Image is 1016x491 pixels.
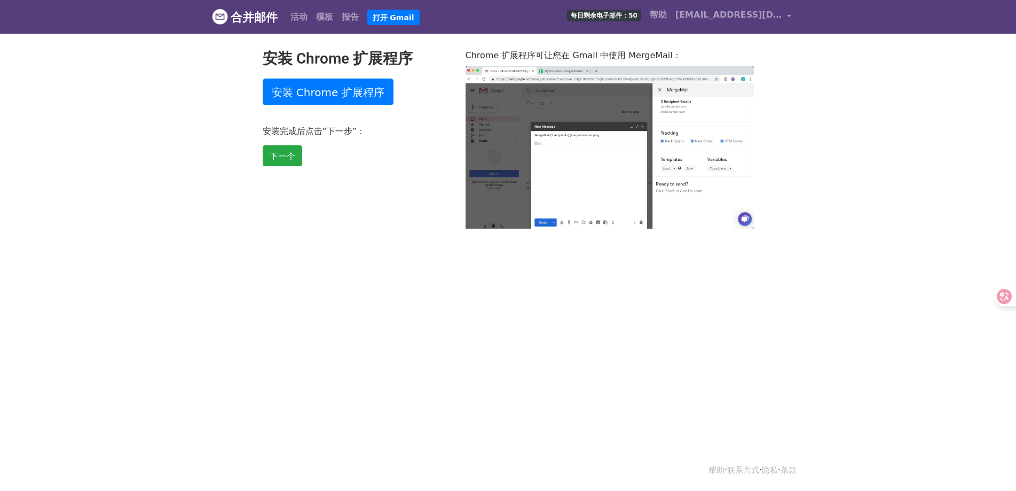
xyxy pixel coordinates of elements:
font: 报告 [342,12,359,22]
font: 模板 [316,12,333,22]
font: 安装完成后点击“下一步”： [263,126,366,136]
a: [EMAIL_ADDRESS][DOMAIN_NAME] [671,4,796,29]
a: 报告 [337,6,363,28]
a: 条款 [781,465,797,475]
a: 安装 Chrome 扩展程序 [263,79,393,105]
font: 活动 [290,12,308,22]
a: 活动 [286,6,312,28]
font: 安装 Chrome 扩展程序 [263,50,413,67]
a: 打开 Gmail [367,10,420,26]
font: 下一个 [270,151,295,161]
font: Chrome 扩展程序可让您在 Gmail 中使用 MergeMail： [466,50,681,60]
font: 每日剩余电子邮件：50 [571,12,637,19]
a: 模板 [312,6,337,28]
font: 安装 Chrome 扩展程序 [272,86,384,99]
a: 联系方式 [727,465,759,475]
a: 隐私 [762,465,778,475]
font: · [759,465,762,475]
font: · [724,465,727,475]
font: 帮助 [650,10,667,20]
a: 下一个 [263,145,302,166]
font: 合并邮件 [231,11,278,24]
a: 帮助 [645,4,671,26]
img: MergeMail 徽标 [212,9,228,25]
a: 合并邮件 [212,6,278,28]
div: 聊天小组件 [963,440,1016,491]
iframe: 聊天小部件 [963,440,1016,491]
font: 打开 Gmail [373,13,414,21]
font: [EMAIL_ADDRESS][DOMAIN_NAME] [675,10,842,20]
a: 帮助 [708,465,724,475]
font: · [778,465,781,475]
a: 每日剩余电子邮件：50 [563,4,645,26]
